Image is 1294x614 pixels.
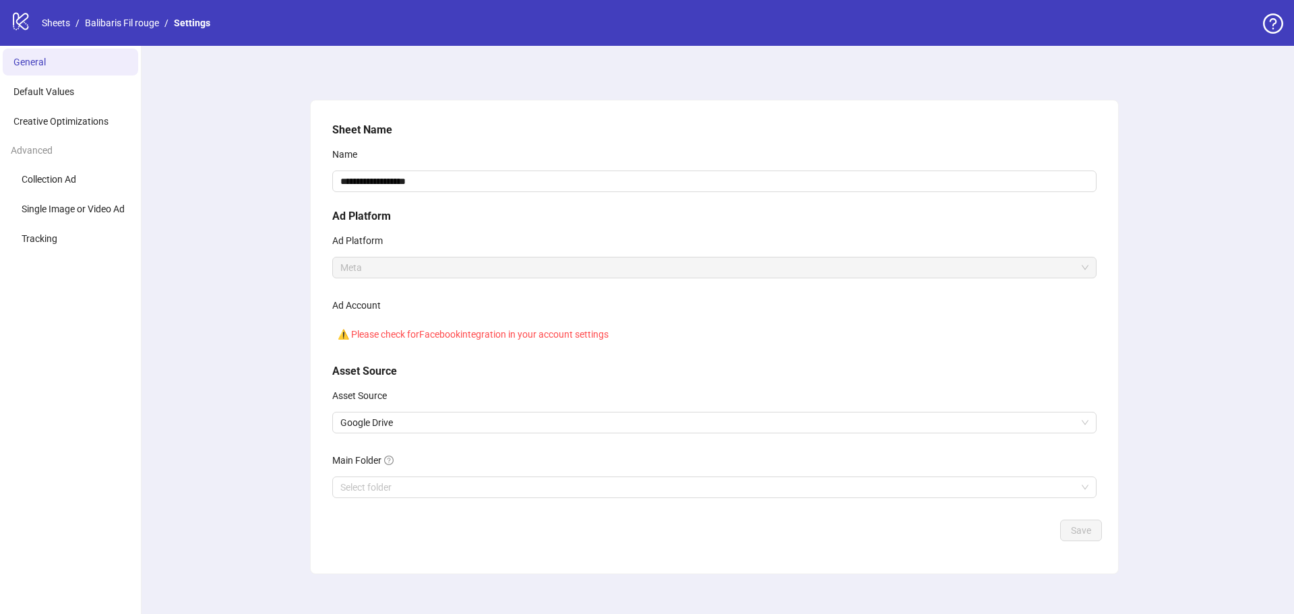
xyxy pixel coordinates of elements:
span: Meta [340,257,1088,278]
span: Default Values [13,86,74,97]
label: Name [332,144,366,165]
li: / [75,16,80,30]
span: Tracking [22,233,57,244]
span: Google Drive [340,412,1088,433]
span: General [13,57,46,67]
button: Save [1060,520,1102,541]
a: Balibaris Fil rouge [82,16,162,30]
input: Name [332,171,1097,192]
span: Creative Optimizations [13,116,109,127]
li: / [164,16,168,30]
span: question-circle [1263,13,1283,34]
label: Main Folder [332,450,402,471]
label: Asset Source [332,385,396,406]
label: Ad Account [332,295,390,316]
span: question-circle [384,456,394,465]
a: Sheets [39,16,73,30]
label: Ad Platform [332,230,392,251]
span: Single Image or Video Ad [22,204,125,214]
h5: Asset Source [332,363,1097,379]
h5: Sheet Name [332,122,1097,138]
div: ⚠️ Please check for Facebook integration in your account settings [332,321,1097,347]
h5: Ad Platform [332,208,1097,224]
span: Collection Ad [22,174,76,185]
a: Settings [171,16,213,30]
